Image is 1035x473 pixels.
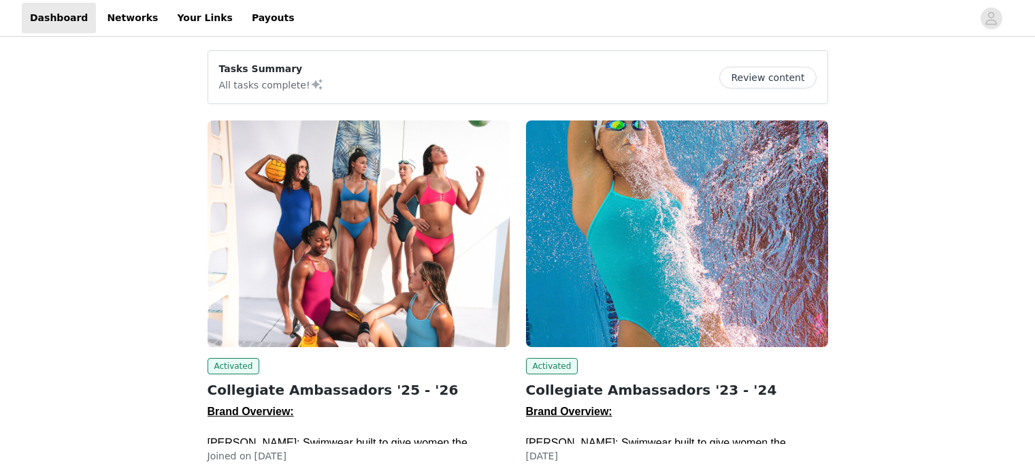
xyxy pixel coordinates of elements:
p: All tasks complete! [219,76,324,93]
span: [DATE] [526,451,558,461]
a: Your Links [169,3,241,33]
h2: Collegiate Ambassadors '25 - '26 [208,380,510,400]
h2: Collegiate Ambassadors '23 - '24 [526,380,828,400]
div: avatar [985,7,998,29]
span: [PERSON_NAME]: Swimwear built to give women the confidence to take on any sport or adventure. [526,437,798,466]
span: [PERSON_NAME]: Swimwear built to give women the confidence to take on any sport or adventure. [208,437,480,466]
span: Brand Overview: [208,406,294,417]
span: [DATE] [254,451,286,461]
span: Joined on [208,451,252,461]
button: Review content [719,67,816,88]
a: Dashboard [22,3,96,33]
a: Networks [99,3,166,33]
span: Brand Overview: [526,406,612,417]
span: Activated [526,358,578,374]
p: Tasks Summary [219,62,324,76]
img: JOLYN [526,120,828,347]
img: JOLYN [208,120,510,347]
a: Payouts [244,3,303,33]
span: Activated [208,358,260,374]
